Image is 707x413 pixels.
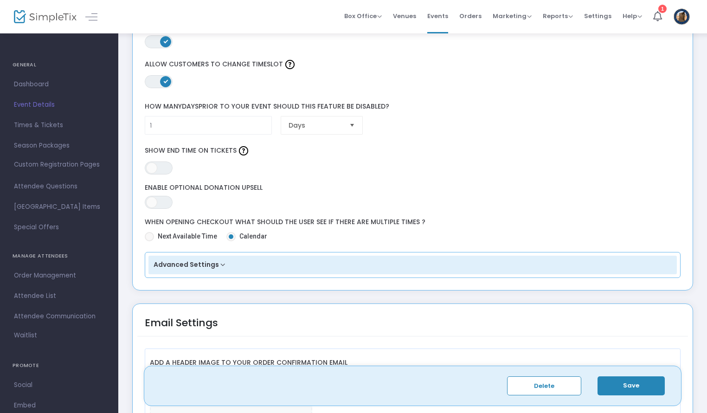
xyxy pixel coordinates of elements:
span: Season Packages [14,140,104,152]
span: Attendee Questions [14,181,104,193]
img: question-mark [285,60,295,69]
span: Dashboard [14,78,104,90]
span: Event Details [14,99,104,111]
label: How many prior to your event should this feature be disabled? [140,97,685,116]
span: Times & Tickets [14,119,104,131]
span: Venues [393,4,416,28]
span: Attendee Communication [14,310,104,323]
h4: PROMOTE [13,356,106,375]
span: days [182,102,199,111]
span: Marketing [493,12,532,20]
span: Settings [584,4,611,28]
div: Email Settings [145,315,218,342]
span: Attendee List [14,290,104,302]
button: Advanced Settings [148,256,677,274]
h4: GENERAL [13,56,106,74]
button: Save [598,376,665,395]
span: Reports [543,12,573,20]
label: Enable Optional Donation Upsell [145,184,681,192]
label: Allow Customers to Change Timeslot [145,58,681,71]
h4: MANAGE ATTENDEES [13,247,106,265]
span: Order Management [14,270,104,282]
span: Custom Registration Pages [14,160,100,169]
span: Calendar [236,232,267,241]
span: ON [163,39,168,43]
span: Orders [459,4,482,28]
span: Embed [14,400,104,412]
label: WHEN OPENING CHECKOUT WHAT SHOULD THE USER SEE IF THERE ARE MULTIPLE TIMES ? [140,218,685,232]
span: Social [14,379,104,391]
span: Special Offers [14,221,104,233]
span: Days [289,121,341,130]
span: ON [163,78,168,83]
span: [GEOGRAPHIC_DATA] Items [14,201,104,213]
span: Waitlist [14,331,37,340]
div: 1 [658,5,667,13]
span: Next Available Time [154,232,217,241]
span: Help [623,12,642,20]
label: Show End Time on Tickets [145,144,681,158]
button: Delete [507,376,581,395]
span: Box Office [344,12,382,20]
img: question-mark [239,146,248,155]
button: Select [346,116,359,134]
label: Add a header image to your order confirmation email [150,354,347,373]
span: Events [427,4,448,28]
